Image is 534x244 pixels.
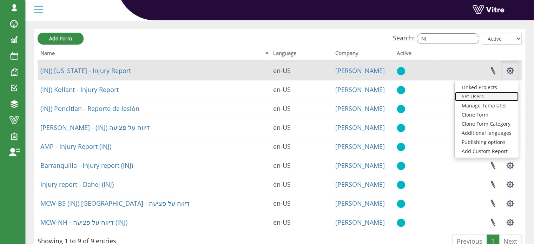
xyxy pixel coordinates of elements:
th: Name: activate to sort column descending [38,48,270,61]
img: yes [397,199,405,208]
a: Injury report - Dahej (INJ) [40,180,114,189]
a: AMP - Injury Report (INJ) [40,142,111,151]
td: en-US [270,80,332,99]
img: yes [397,143,405,151]
a: (INJ) [US_STATE] - Injury Report [40,66,131,75]
a: Additional languages [455,128,519,138]
a: [PERSON_NAME] [335,123,385,132]
a: Add Form [38,33,84,45]
img: yes [397,218,405,227]
img: yes [397,161,405,170]
td: en-US [270,137,332,156]
a: Set Users [455,92,519,101]
a: [PERSON_NAME] [335,199,385,207]
label: Search: [393,33,479,44]
span: Add Form [49,35,72,42]
a: [PERSON_NAME] [335,161,385,170]
a: Add Custom Report [455,147,519,156]
td: en-US [270,194,332,213]
a: Manage Templates [455,101,519,110]
a: (INJ) Poncitlan - Reporte de lesión [40,104,139,113]
th: Active [394,48,437,61]
img: yes [397,105,405,113]
a: [PERSON_NAME] [335,218,385,226]
img: yes [397,124,405,132]
img: yes [397,180,405,189]
a: [PERSON_NAME] [335,85,385,94]
a: [PERSON_NAME] [335,180,385,189]
a: Clone Form [455,110,519,119]
a: [PERSON_NAME] [335,66,385,75]
td: en-US [270,61,332,80]
td: en-US [270,213,332,232]
a: (INJ) Kollant - Injury Report [40,85,119,94]
img: yes [397,67,405,75]
th: Language [270,48,332,61]
a: Publishing options [455,138,519,147]
a: MCW-BS (INJ) [GEOGRAPHIC_DATA] - דיווח על פציעה [40,199,190,207]
td: en-US [270,118,332,137]
td: en-US [270,156,332,175]
a: MCW-NH - דיווח על פציעה (INJ) [40,218,127,226]
a: [PERSON_NAME] - (INJ) דיווח על פציעה [40,123,150,132]
td: en-US [270,99,332,118]
a: [PERSON_NAME] [335,142,385,151]
th: Company [332,48,394,61]
img: yes [397,86,405,94]
a: Linked Projects [455,83,519,92]
input: Search: [417,33,479,44]
a: Barranquilla - Injury report (INJ) [40,161,133,170]
a: Clone Form Category [455,119,519,128]
td: en-US [270,175,332,194]
a: [PERSON_NAME] [335,104,385,113]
